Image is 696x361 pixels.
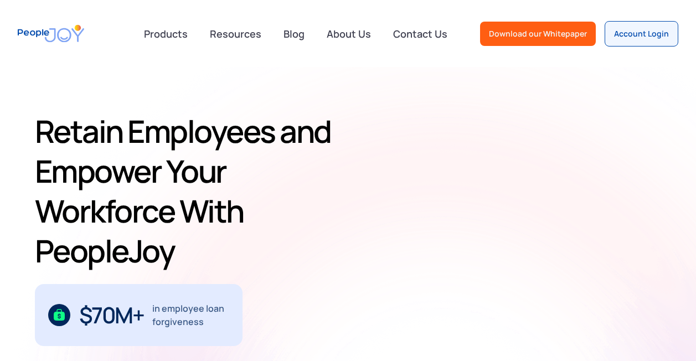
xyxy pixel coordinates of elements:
div: $70M+ [79,306,144,324]
a: Resources [203,22,268,46]
a: home [18,18,84,49]
div: Products [137,23,194,45]
a: Blog [277,22,311,46]
a: Account Login [605,21,678,47]
div: Download our Whitepaper [489,28,587,39]
div: Account Login [614,28,669,39]
a: About Us [320,22,378,46]
a: Download our Whitepaper [480,22,596,46]
div: in employee loan forgiveness [152,302,229,328]
a: Contact Us [386,22,454,46]
div: 1 / 3 [35,284,243,346]
h1: Retain Employees and Empower Your Workforce With PeopleJoy [35,111,356,271]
